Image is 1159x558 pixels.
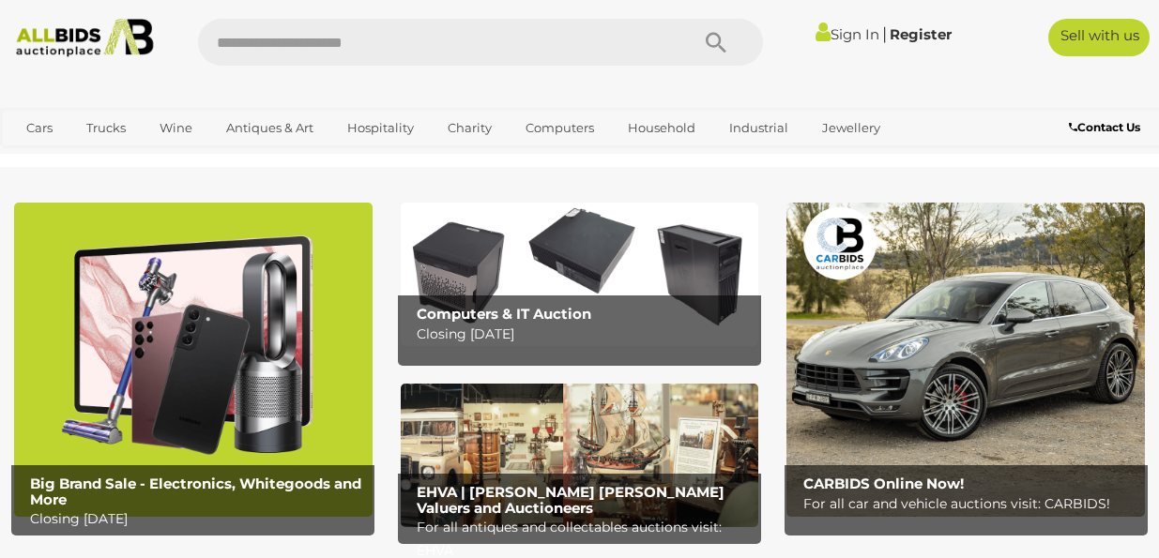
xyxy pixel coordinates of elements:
button: Search [669,19,763,66]
a: Sell with us [1048,19,1150,56]
a: CARBIDS Online Now! CARBIDS Online Now! For all car and vehicle auctions visit: CARBIDS! [786,203,1145,516]
a: Office [14,143,74,174]
p: Closing [DATE] [30,507,365,531]
img: EHVA | Evans Hastings Valuers and Auctioneers [401,384,759,527]
b: Computers & IT Auction [417,305,591,323]
img: CARBIDS Online Now! [786,203,1145,516]
a: Wine [147,113,205,143]
b: Big Brand Sale - Electronics, Whitegoods and More [30,475,361,508]
img: Big Brand Sale - Electronics, Whitegoods and More [14,203,373,516]
a: Sports [84,143,146,174]
b: Contact Us [1069,120,1140,134]
a: Jewellery [810,113,892,143]
p: Closing [DATE] [417,323,752,346]
a: Charity [435,113,504,143]
b: EHVA | [PERSON_NAME] [PERSON_NAME] Valuers and Auctioneers [417,483,724,517]
a: Computers & IT Auction Computers & IT Auction Closing [DATE] [401,203,759,346]
a: Contact Us [1069,117,1145,138]
a: [GEOGRAPHIC_DATA] [156,143,313,174]
a: EHVA | Evans Hastings Valuers and Auctioneers EHVA | [PERSON_NAME] [PERSON_NAME] Valuers and Auct... [401,384,759,527]
a: Antiques & Art [214,113,326,143]
b: CARBIDS Online Now! [803,475,964,492]
span: | [882,23,887,44]
a: Cars [14,113,65,143]
a: Trucks [74,113,138,143]
a: Computers [513,113,606,143]
a: Industrial [717,113,801,143]
a: Household [616,113,708,143]
a: Hospitality [335,113,426,143]
img: Computers & IT Auction [401,203,759,346]
img: Allbids.com.au [8,19,161,57]
a: Sign In [816,25,879,43]
p: For all car and vehicle auctions visit: CARBIDS! [803,492,1138,516]
a: Big Brand Sale - Electronics, Whitegoods and More Big Brand Sale - Electronics, Whitegoods and Mo... [14,203,373,516]
a: Register [890,25,952,43]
